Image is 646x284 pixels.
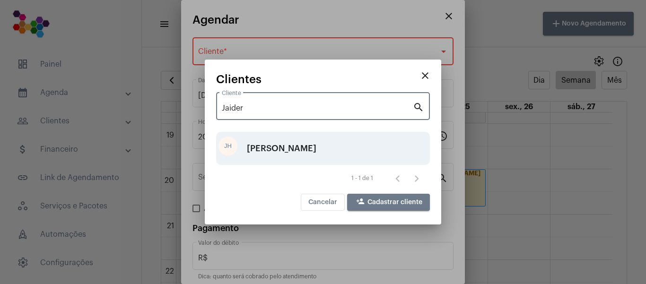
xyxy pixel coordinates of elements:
[419,70,431,81] mat-icon: close
[413,101,424,112] mat-icon: search
[355,199,422,206] span: Cadastrar cliente
[222,104,413,112] input: Pesquisar cliente
[218,137,237,155] div: JH
[355,197,366,208] mat-icon: person_add
[247,134,316,163] div: [PERSON_NAME]
[216,73,262,86] span: Clientes
[347,194,430,211] button: Cadastrar cliente
[407,169,426,188] button: Próxima página
[301,194,345,211] button: Cancelar
[308,199,337,206] span: Cancelar
[351,175,373,181] div: 1 - 1 de 1
[388,169,407,188] button: Página anterior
